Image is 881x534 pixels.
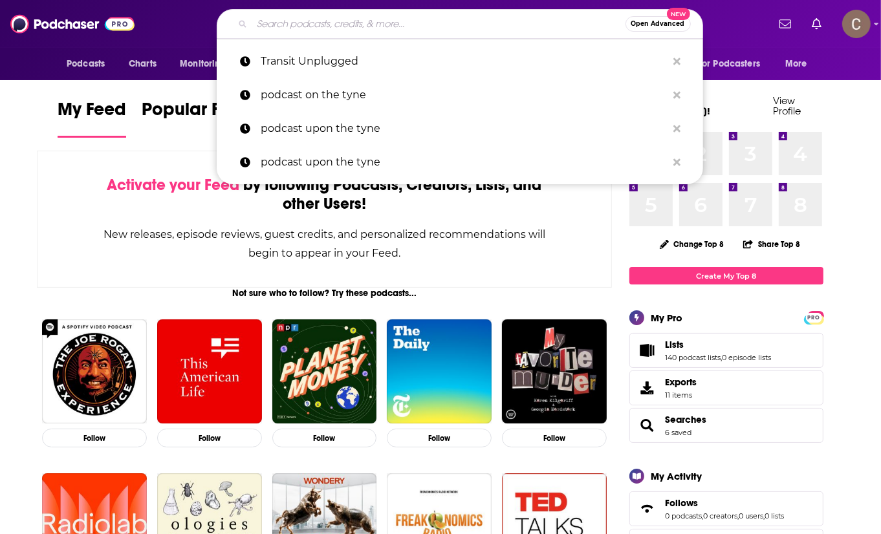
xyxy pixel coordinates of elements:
a: PRO [806,312,821,322]
span: Podcasts [67,55,105,73]
span: Charts [129,55,157,73]
button: Open AdvancedNew [625,16,691,32]
span: Exports [665,376,697,388]
span: , [737,511,739,520]
span: Open Advanced [631,21,685,27]
span: PRO [806,313,821,323]
div: by following Podcasts, Creators, Lists, and other Users! [102,176,547,213]
a: Searches [634,416,660,434]
img: The Joe Rogan Experience [42,319,147,424]
a: My Feed [58,98,126,138]
button: Follow [387,429,492,447]
a: Lists [634,341,660,359]
a: podcast upon the tyne [217,112,703,145]
p: podcast on the tyne [261,78,667,112]
button: open menu [776,52,823,76]
a: Follows [634,500,660,518]
span: For Podcasters [698,55,760,73]
button: Share Top 8 [743,231,801,257]
img: My Favorite Murder with Karen Kilgariff and Georgia Hardstark [502,319,607,424]
a: Follows [665,497,784,509]
span: More [785,55,807,73]
div: My Pro [651,312,682,324]
a: Searches [665,414,706,425]
span: Popular Feed [142,98,252,128]
span: My Feed [58,98,126,128]
button: open menu [58,52,122,76]
button: Change Top 8 [652,236,732,252]
span: , [763,511,765,520]
button: open menu [690,52,779,76]
span: , [721,353,722,362]
input: Search podcasts, credits, & more... [252,14,625,34]
div: My Activity [651,470,702,482]
span: New [667,8,690,20]
img: Planet Money [272,319,377,424]
img: Podchaser - Follow, Share and Rate Podcasts [10,12,135,36]
a: Charts [120,52,164,76]
a: podcast on the tyne [217,78,703,112]
span: Monitoring [180,55,226,73]
a: Exports [629,370,823,405]
button: open menu [171,52,243,76]
img: The Daily [387,319,492,424]
button: Follow [502,429,607,447]
span: , [702,511,703,520]
a: 0 lists [765,511,784,520]
a: 0 episode lists [722,353,771,362]
div: Not sure who to follow? Try these podcasts... [37,288,612,299]
span: Lists [629,333,823,368]
p: podcast upon the tyne [261,145,667,179]
p: Transit Unplugged [261,45,667,78]
a: 6 saved [665,428,691,437]
a: View Profile [774,94,801,117]
span: Activate your Feed [107,175,239,195]
span: Exports [634,379,660,397]
button: Follow [157,429,262,447]
a: 0 users [739,511,763,520]
a: 140 podcast lists [665,353,721,362]
span: 11 items [665,390,697,400]
img: This American Life [157,319,262,424]
a: Transit Unplugged [217,45,703,78]
a: Show notifications dropdown [774,13,796,35]
span: Follows [665,497,698,509]
img: User Profile [842,10,871,38]
span: Follows [629,491,823,526]
span: Lists [665,339,684,350]
span: Searches [629,408,823,443]
div: Search podcasts, credits, & more... [217,9,703,39]
div: New releases, episode reviews, guest credits, and personalized recommendations will begin to appe... [102,225,547,262]
a: 0 creators [703,511,737,520]
a: Show notifications dropdown [807,13,827,35]
a: 0 podcasts [665,511,702,520]
button: Show profile menu [842,10,871,38]
a: Lists [665,339,771,350]
span: Logged in as clay.bolton [842,10,871,38]
button: Follow [272,429,377,447]
p: podcast upon the tyne [261,112,667,145]
a: Create My Top 8 [629,267,823,284]
button: Follow [42,429,147,447]
a: Popular Feed [142,98,252,138]
a: podcast upon the tyne [217,145,703,179]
